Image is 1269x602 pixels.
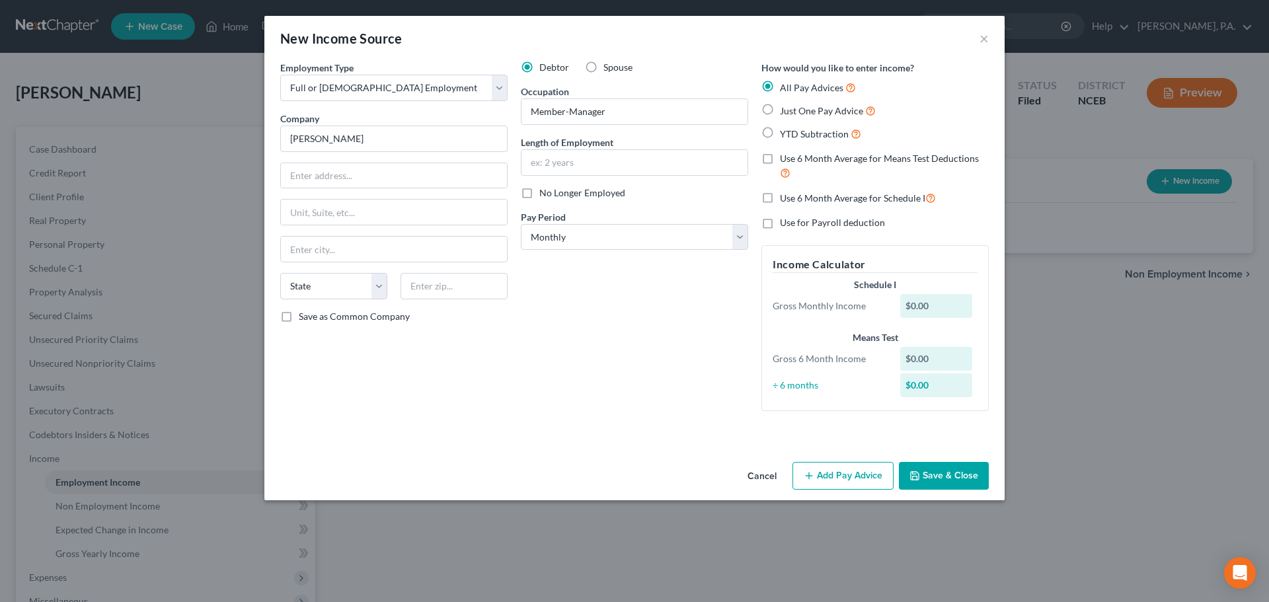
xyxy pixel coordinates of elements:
[521,150,748,175] input: ex: 2 years
[900,294,973,318] div: $0.00
[773,331,978,344] div: Means Test
[737,463,787,490] button: Cancel
[780,217,885,228] span: Use for Payroll deduction
[280,29,403,48] div: New Income Source
[900,373,973,397] div: $0.00
[766,352,894,365] div: Gross 6 Month Income
[280,62,354,73] span: Employment Type
[780,192,925,204] span: Use 6 Month Average for Schedule I
[780,105,863,116] span: Just One Pay Advice
[792,462,894,490] button: Add Pay Advice
[401,273,508,299] input: Enter zip...
[299,311,410,322] span: Save as Common Company
[281,237,507,262] input: Enter city...
[280,126,508,152] input: Search company by name...
[761,61,914,75] label: How would you like to enter income?
[281,200,507,225] input: Unit, Suite, etc...
[1224,557,1256,589] div: Open Intercom Messenger
[780,153,979,164] span: Use 6 Month Average for Means Test Deductions
[521,211,566,223] span: Pay Period
[780,82,843,93] span: All Pay Advices
[281,163,507,188] input: Enter address...
[539,61,569,73] span: Debtor
[980,30,989,46] button: ×
[539,187,625,198] span: No Longer Employed
[773,278,978,291] div: Schedule I
[899,462,989,490] button: Save & Close
[780,128,849,139] span: YTD Subtraction
[773,256,978,273] h5: Income Calculator
[766,379,894,392] div: ÷ 6 months
[521,99,748,124] input: --
[766,299,894,313] div: Gross Monthly Income
[521,85,569,98] label: Occupation
[521,135,613,149] label: Length of Employment
[900,347,973,371] div: $0.00
[280,113,319,124] span: Company
[603,61,633,73] span: Spouse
